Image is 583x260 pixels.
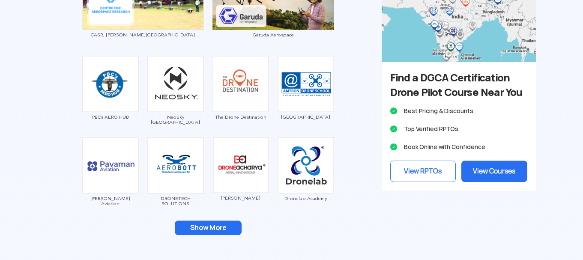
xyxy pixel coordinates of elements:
[390,161,456,182] a: View RPTOs
[82,114,139,120] span: PBC’s AERO HUB
[278,196,334,201] span: Dronelab Academy
[147,196,204,206] span: DRONETECH SOLUTIONS
[212,56,269,112] img: ic_dronedestination.png
[82,161,139,206] a: [PERSON_NAME] Aviation
[461,161,527,182] a: View Courses
[147,80,204,125] a: NeoSky [GEOGRAPHIC_DATA]
[147,56,204,112] img: img_neosky.png
[82,56,139,112] img: ic_pbc.png
[278,114,334,120] span: [GEOGRAPHIC_DATA]
[82,80,139,120] a: PBC’s AERO HUB
[278,161,334,201] a: Dronelab Academy
[278,137,334,194] img: ic_dronelab_new.png
[82,32,204,37] span: CASR, [PERSON_NAME][GEOGRAPHIC_DATA]
[390,123,527,135] li: Top Verified RPTOs
[278,80,334,120] a: [GEOGRAPHIC_DATA]
[82,196,139,206] span: [PERSON_NAME] Aviation
[175,221,242,235] button: Show More
[147,137,204,194] img: bg_droneteech.png
[390,105,527,117] li: Best Pricing & Discounts
[390,71,527,100] h3: Find a DGCA Certification Drone Pilot Course Near You
[212,32,334,37] span: Garuda Aerospace
[278,56,334,112] img: ic_amtron.png
[212,114,269,120] span: The Drone Destination
[147,114,204,125] span: NeoSky [GEOGRAPHIC_DATA]
[390,141,527,153] li: Book Online with Confidence
[212,137,269,193] img: ic_dronacharyaaerial.png
[82,137,139,194] img: ic_pavaman.png
[212,195,269,200] span: [PERSON_NAME]
[147,161,204,206] a: DRONETECH SOLUTIONS
[212,161,269,201] a: [PERSON_NAME]
[212,80,269,120] a: The Drone Destination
